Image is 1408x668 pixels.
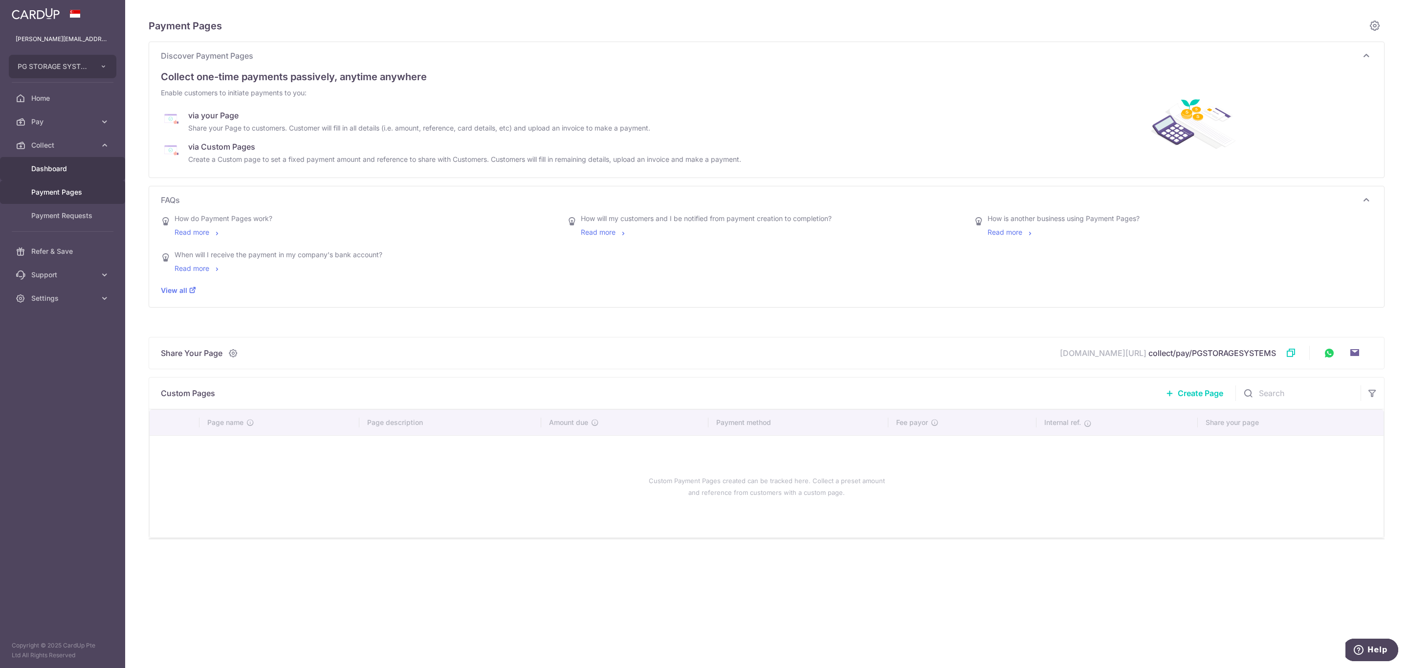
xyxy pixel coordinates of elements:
span: Page name [207,418,243,427]
p: [PERSON_NAME][EMAIL_ADDRESS][PERSON_NAME][DOMAIN_NAME] [16,34,110,44]
span: Dashboard [31,164,96,174]
span: Support [31,270,96,280]
span: PG STORAGE SYSTEMS PTE. LTD. [18,62,90,71]
th: Payment method [708,410,888,435]
img: pp-custom-page-9a00a14c906adbe3b04d6ce4f46b6f31b19dc59a71804645653f9942f4f04175.png [161,110,180,129]
th: Share your page [1198,410,1384,435]
a: Read more [175,228,221,236]
img: CardUp [12,8,60,20]
div: FAQs [161,210,1372,299]
div: Collect one-time payments passively, anytime anywhere [161,69,1372,84]
span: Payment Pages [31,187,96,197]
p: Custom Pages [161,387,215,399]
div: How is another business using Payment Pages? [988,214,1140,223]
div: via your Page [188,110,650,121]
img: discover-pp-main-6a91dea3f8f3ad6185c24f2120df7cb045b323704dc54c74e0442abcba8c1722.png [1135,82,1252,166]
a: Create Page [1154,381,1235,405]
span: Settings [31,293,96,303]
a: Read more [581,228,627,236]
a: Read more [988,228,1034,236]
div: Custom Payment Pages created can be tracked here. Collect a preset amount and reference from cust... [161,444,1372,530]
iframe: Opens a widget where you can find more information [1345,639,1398,663]
img: pp-custom-page-9a00a14c906adbe3b04d6ce4f46b6f31b19dc59a71804645653f9942f4f04175.png [161,141,180,160]
span: Pay [31,117,96,127]
p: FAQs [161,194,1372,206]
span: [DOMAIN_NAME][URL] [1060,348,1146,358]
span: Fee payor [896,418,928,427]
th: Page description [359,410,542,435]
p: Discover Payment Pages [161,50,1372,62]
div: Enable customers to initiate payments to you: [161,88,1003,98]
button: PG STORAGE SYSTEMS PTE. LTD. [9,55,116,78]
span: Create Page [1178,387,1223,399]
span: Discover Payment Pages [161,50,1361,62]
div: When will I receive the payment in my company's bank account? [175,250,382,260]
a: Read more [175,264,221,272]
div: via Custom Pages [188,141,741,153]
div: Create a Custom page to set a fixed payment amount and reference to share with Customers. Custome... [188,155,741,164]
span: Help [22,7,42,16]
span: FAQs [161,194,1361,206]
span: Payment Requests [31,211,96,221]
input: Search [1235,378,1361,409]
span: Amount due [549,418,588,427]
th: Internal ref. [1036,410,1197,435]
a: View all [161,286,196,294]
span: Home [31,93,96,103]
div: Discover Payment Pages [161,66,1372,170]
span: Share Your Page [161,347,222,359]
div: Share your Page to customers. Customer will fill in all details (i.e. amount, reference, card det... [188,123,650,133]
div: How do Payment Pages work? [175,214,272,223]
div: How will my customers and I be notified from payment creation to completion? [581,214,832,223]
span: collect/pay/PGSTORAGESYSTEMS [1148,348,1276,358]
span: Collect [31,140,96,150]
h5: Payment Pages [149,18,222,34]
span: Refer & Save [31,246,96,256]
